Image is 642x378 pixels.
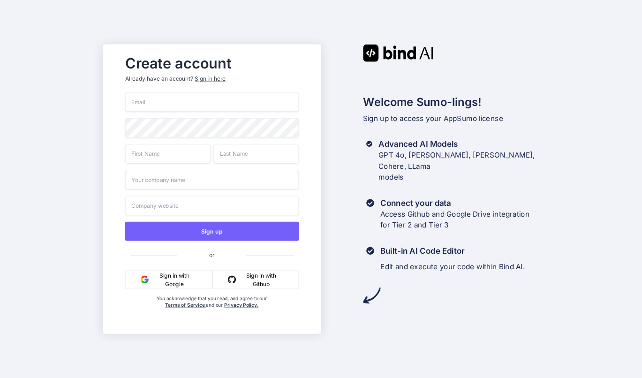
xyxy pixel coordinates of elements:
a: Privacy Policy. [224,302,258,308]
p: Already have an account? [125,75,299,83]
img: arrow [363,287,380,304]
h3: Advanced AI Models [378,138,539,150]
button: Sign up [125,222,299,241]
h3: Built-in AI Code Editor [380,245,525,257]
p: GPT 4o, [PERSON_NAME], [PERSON_NAME], Cohere, LLama models [378,150,539,183]
img: Bind AI logo [363,44,433,61]
h2: Create account [125,57,299,70]
p: Sign up to access your AppSumo license [363,113,539,124]
input: Company website [125,196,299,215]
img: github [228,275,236,283]
h2: Welcome Sumo-lings! [363,94,539,111]
a: Terms of Service [165,302,206,308]
input: First Name [125,144,211,164]
input: Email [125,92,299,112]
h3: Connect your data [380,197,529,209]
span: or [177,245,246,265]
button: Sign in with Google [125,270,212,289]
button: Sign in with Github [212,270,299,289]
img: google [141,275,149,283]
div: You acknowledge that you read, and agree to our and our [154,295,270,327]
div: Sign in here [195,75,225,83]
p: Edit and execute your code within Bind AI. [380,261,525,272]
input: Last Name [213,144,299,164]
input: Your company name [125,170,299,189]
p: Access Github and Google Drive integration for Tier 2 and Tier 3 [380,209,529,231]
